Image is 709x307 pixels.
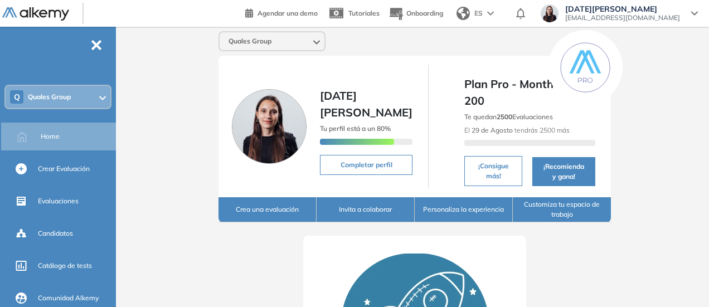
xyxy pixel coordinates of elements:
span: Home [41,131,60,142]
b: 2500 [497,113,512,121]
img: world [457,7,470,20]
button: Onboarding [389,2,443,26]
button: Invita a colaborar [317,197,415,222]
iframe: Chat Widget [508,178,709,307]
span: Comunidad Alkemy [38,293,99,303]
span: Tutoriales [348,9,380,17]
span: [DATE][PERSON_NAME] [320,89,412,119]
span: Plan Pro - Month - 101 a 200 [464,76,595,109]
span: Crear Evaluación [38,164,90,174]
span: Catálogo de tests [38,261,92,271]
b: 29 de Agosto [472,126,513,134]
span: ES [474,8,483,18]
span: Evaluaciones [38,196,79,206]
span: Q [14,92,20,101]
img: arrow [487,11,494,16]
span: [EMAIL_ADDRESS][DOMAIN_NAME] [565,13,680,22]
span: [DATE][PERSON_NAME] [565,4,680,13]
span: Quales Group [28,92,71,101]
button: Completar perfil [320,155,412,175]
button: ¡Recomienda y gana! [532,157,595,186]
button: ¡Consigue más! [464,156,522,186]
img: Foto de perfil [232,89,307,164]
span: Te quedan Evaluaciones [464,113,553,121]
button: Crea una evaluación [218,197,317,222]
div: Widget de chat [508,178,709,307]
span: Onboarding [406,9,443,17]
span: Tu perfil está a un 80% [320,124,391,133]
span: Agendar una demo [258,9,318,17]
img: Logo [2,7,69,21]
span: Quales Group [229,37,271,46]
span: Candidatos [38,228,73,238]
button: Personaliza la experiencia [415,197,513,222]
span: El tendrás 2500 más [464,126,570,134]
a: Agendar una demo [245,6,318,19]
